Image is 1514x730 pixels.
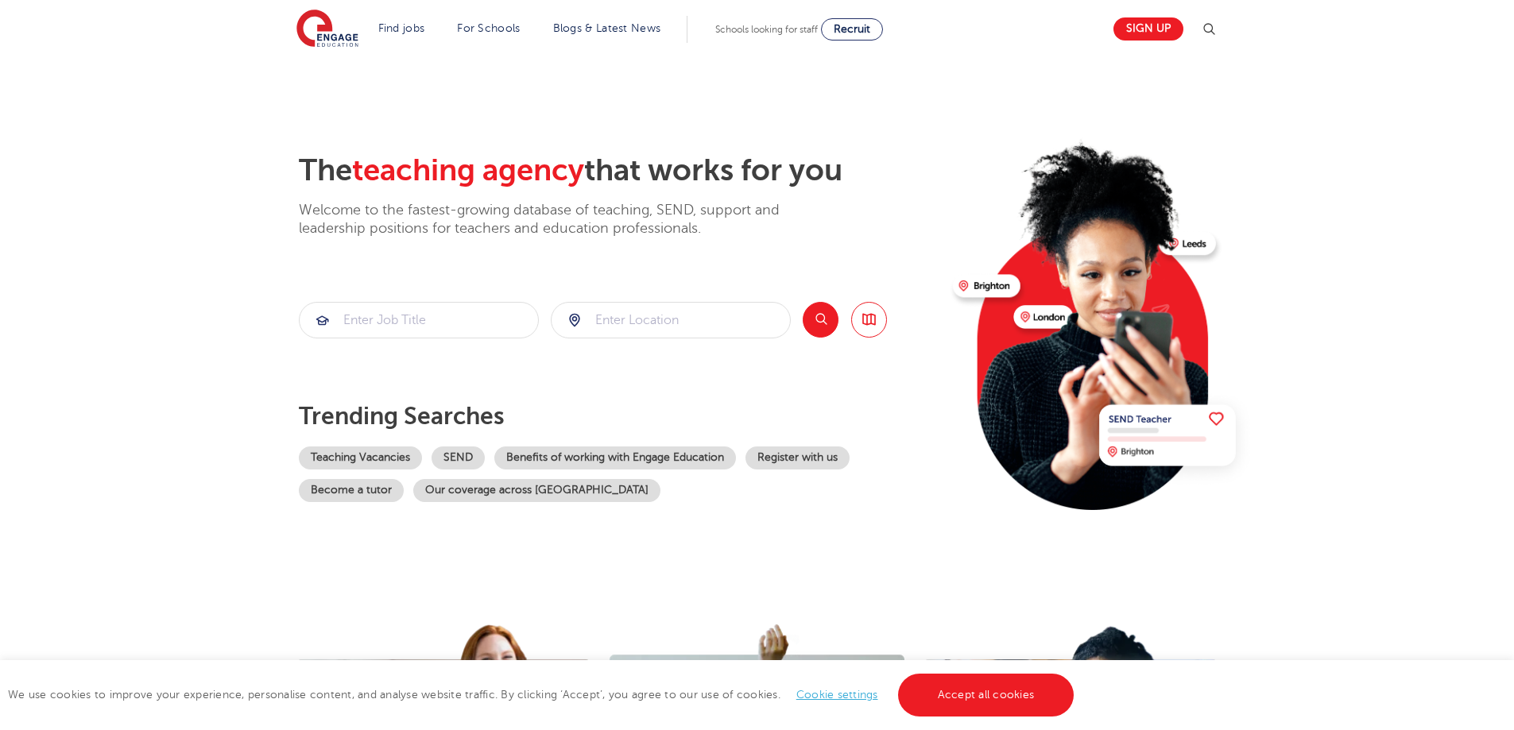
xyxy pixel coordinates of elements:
[803,302,838,338] button: Search
[413,479,660,502] a: Our coverage across [GEOGRAPHIC_DATA]
[352,153,584,187] span: teaching agency
[299,446,422,469] a: Teaching Vacancies
[8,689,1078,701] span: We use cookies to improve your experience, personalise content, and analyse website traffic. By c...
[299,402,940,431] p: Trending searches
[553,22,661,34] a: Blogs & Latest News
[551,302,791,338] div: Submit
[796,689,878,701] a: Cookie settings
[715,24,818,35] span: Schools looking for staff
[299,201,823,238] p: Welcome to the fastest-growing database of teaching, SEND, support and leadership positions for t...
[457,22,520,34] a: For Schools
[299,479,404,502] a: Become a tutor
[821,18,883,41] a: Recruit
[300,303,538,338] input: Submit
[299,153,940,189] h2: The that works for you
[494,446,736,469] a: Benefits of working with Engage Education
[834,23,870,35] span: Recruit
[552,303,790,338] input: Submit
[432,446,485,469] a: SEND
[898,674,1075,716] a: Accept all cookies
[296,10,358,49] img: Engage Education
[299,302,539,338] div: Submit
[745,446,850,469] a: Register with us
[378,22,425,34] a: Find jobs
[1113,17,1183,41] a: Sign up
